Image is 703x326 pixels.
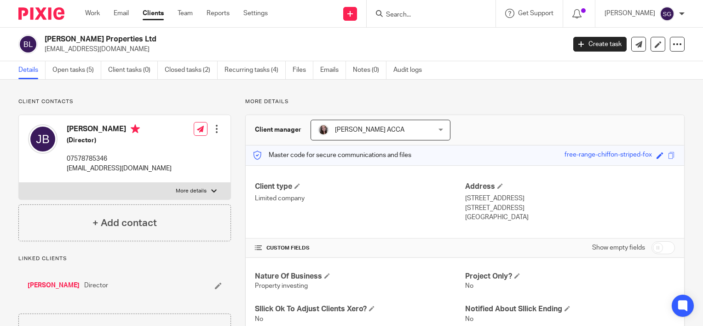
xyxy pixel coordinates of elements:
span: Property investing [255,283,308,289]
h2: [PERSON_NAME] Properties Ltd [45,35,456,44]
h3: Client manager [255,125,301,134]
p: [STREET_ADDRESS] [465,204,675,213]
p: [PERSON_NAME] [605,9,655,18]
h4: Client type [255,182,465,192]
a: Audit logs [393,61,429,79]
p: 07578785346 [67,154,172,163]
a: Client tasks (0) [108,61,158,79]
h4: + Add contact [92,216,157,230]
img: svg%3E [28,124,58,154]
h4: Nature Of Business [255,272,465,281]
a: Create task [573,37,627,52]
label: Show empty fields [592,243,645,252]
h4: Sllick Ok To Adjust Clients Xero? [255,304,465,314]
p: [STREET_ADDRESS] [465,194,675,203]
a: Emails [320,61,346,79]
a: Reports [207,9,230,18]
p: Master code for secure communications and files [253,151,411,160]
a: Work [85,9,100,18]
h4: CUSTOM FIELDS [255,244,465,252]
a: [PERSON_NAME] [28,281,80,290]
span: No [465,283,473,289]
a: Files [293,61,313,79]
p: [EMAIL_ADDRESS][DOMAIN_NAME] [45,45,559,54]
img: svg%3E [18,35,38,54]
p: More details [176,187,207,195]
a: Team [178,9,193,18]
p: Client contacts [18,98,231,105]
a: Notes (0) [353,61,386,79]
img: Pixie [18,7,64,20]
h4: [PERSON_NAME] [67,124,172,136]
span: No [465,316,473,322]
a: Email [114,9,129,18]
a: Details [18,61,46,79]
h4: Project Only? [465,272,675,281]
span: No [255,316,263,322]
a: Open tasks (5) [52,61,101,79]
p: Linked clients [18,255,231,262]
span: [PERSON_NAME] ACCA [335,127,404,133]
a: Recurring tasks (4) [225,61,286,79]
h5: (Director) [67,136,172,145]
a: Settings [243,9,268,18]
p: Limited company [255,194,465,203]
img: Nicole%202023.jpg [318,124,329,135]
a: Closed tasks (2) [165,61,218,79]
span: Director [84,281,108,290]
i: Primary [131,124,140,134]
span: Get Support [518,10,553,17]
h4: Notified About Sllick Ending [465,304,675,314]
img: svg%3E [660,6,674,21]
a: Clients [143,9,164,18]
p: [EMAIL_ADDRESS][DOMAIN_NAME] [67,164,172,173]
p: More details [245,98,685,105]
input: Search [385,11,468,19]
div: free-range-chiffon-striped-fox [565,150,652,161]
p: [GEOGRAPHIC_DATA] [465,213,675,222]
h4: Address [465,182,675,192]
